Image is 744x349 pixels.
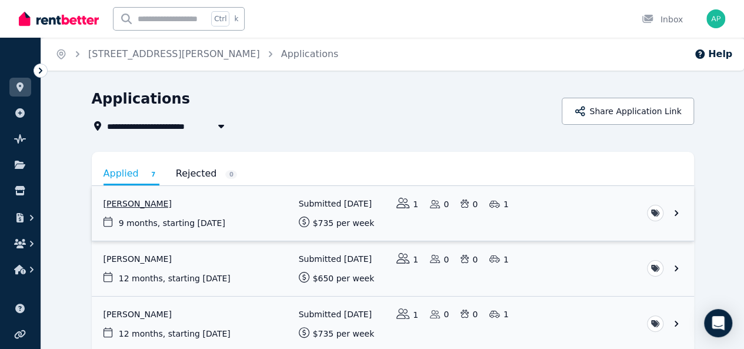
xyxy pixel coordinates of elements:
[104,164,159,185] a: Applied
[281,48,339,59] a: Applications
[92,186,694,241] a: View application: Alicia Mcmillan
[225,170,237,179] span: 0
[706,9,725,28] img: Aurora Pagonis
[176,164,238,184] a: Rejected
[148,170,159,179] span: 7
[562,98,693,125] button: Share Application Link
[704,309,732,337] div: Open Intercom Messenger
[88,48,260,59] a: [STREET_ADDRESS][PERSON_NAME]
[41,38,352,71] nav: Breadcrumb
[92,241,694,296] a: View application: Jessica Johansen-bell
[19,10,99,28] img: RentBetter
[92,89,190,108] h1: Applications
[694,47,732,61] button: Help
[642,14,683,25] div: Inbox
[234,14,238,24] span: k
[211,11,229,26] span: Ctrl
